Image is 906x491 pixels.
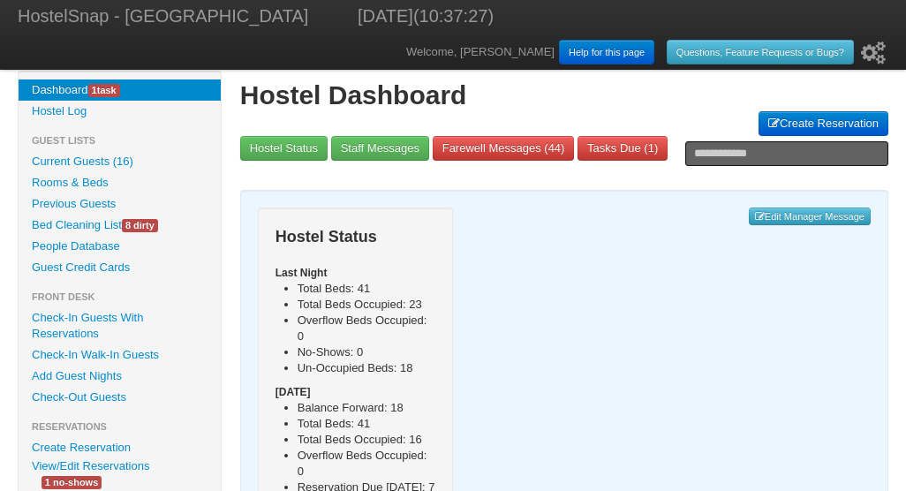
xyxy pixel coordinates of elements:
span: 1 [648,141,654,155]
a: 1 no-shows [28,472,115,491]
a: Questions, Feature Requests or Bugs? [667,40,854,64]
span: 44 [548,141,561,155]
a: Guest Credit Cards [19,257,221,278]
h3: Hostel Status [276,225,436,249]
a: Staff Messages [331,136,429,161]
span: 1 [92,85,97,95]
li: Total Beds: 41 [298,416,436,432]
li: Front Desk [19,286,221,307]
li: Guest Lists [19,130,221,151]
a: Tasks Due (1) [578,136,668,161]
span: 8 dirty [122,219,158,232]
h1: Hostel Dashboard [240,79,888,111]
a: Current Guests (16) [19,151,221,172]
li: Balance Forward: 18 [298,400,436,416]
span: (10:37:27) [413,6,494,26]
span: task [88,84,120,97]
li: Total Beds Occupied: 23 [298,297,436,313]
a: View/Edit Reservations [19,457,162,475]
div: Welcome, [PERSON_NAME] [406,35,888,70]
i: Setup Wizard [861,42,886,64]
li: No-Shows: 0 [298,344,436,360]
a: Help for this page [559,40,654,64]
a: People Database [19,236,221,257]
a: Farewell Messages (44) [433,136,575,161]
li: Un-Occupied Beds: 18 [298,360,436,376]
a: Check-Out Guests [19,387,221,408]
li: Total Beds Occupied: 16 [298,432,436,448]
a: Dashboard1task [19,79,221,101]
a: Check-In Guests With Reservations [19,307,221,344]
a: Rooms & Beds [19,172,221,193]
a: Check-In Walk-In Guests [19,344,221,366]
a: Hostel Log [19,101,221,122]
li: Overflow Beds Occupied: 0 [298,448,436,480]
span: 1 no-shows [42,476,102,489]
a: Previous Guests [19,193,221,215]
a: Bed Cleaning List8 dirty [19,215,221,236]
h5: Last Night [276,265,436,281]
li: Total Beds: 41 [298,281,436,297]
li: Reservations [19,416,221,437]
a: Create Reservation [759,111,888,136]
li: Overflow Beds Occupied: 0 [298,313,436,344]
a: Hostel Status [240,136,328,161]
a: Create Reservation [19,437,221,458]
a: Add Guest Nights [19,366,221,387]
h5: [DATE] [276,384,436,400]
a: Edit Manager Message [749,208,871,225]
